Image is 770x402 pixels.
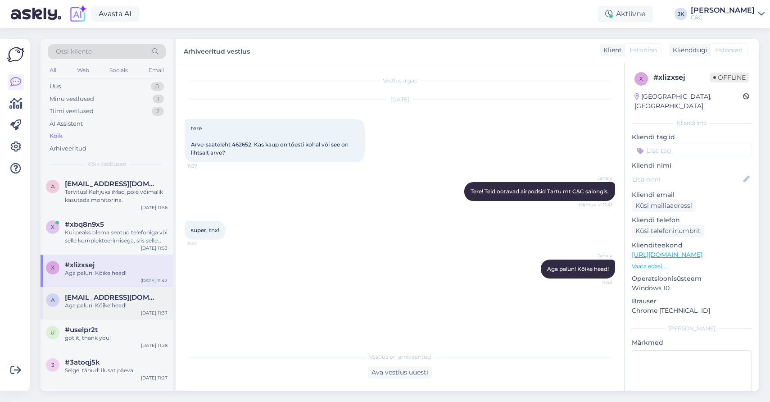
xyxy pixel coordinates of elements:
div: Küsi meiliaadressi [632,200,696,212]
span: #hnevikoh [65,391,102,399]
span: 11:37 [187,163,221,169]
span: 11:41 [187,240,221,247]
span: #uselpr2t [65,326,98,334]
input: Lisa nimi [632,174,742,184]
div: 0 [151,82,164,91]
span: Offline [710,73,749,82]
span: #xlizxsej [65,261,95,269]
div: [DATE] 11:37 [141,310,168,316]
span: 11:42 [579,279,612,286]
span: Tere! Teid ootavad airpodsid Tartu mt C&C salongis. [471,188,609,195]
p: Operatsioonisüsteem [632,274,752,283]
span: super, tnx! [191,227,219,233]
span: Otsi kliente [56,47,92,56]
div: Tervitus! Kahjuks iMaci pole võimalik kasutada monitorina. [65,188,168,204]
span: 3 [51,361,54,368]
p: Vaata edasi ... [632,262,752,270]
div: Vestlus algas [185,77,615,85]
label: Arhiveeritud vestlus [184,44,250,56]
div: 1 [153,95,164,104]
div: [PERSON_NAME] [691,7,755,14]
p: Chrome [TECHNICAL_ID] [632,306,752,315]
a: [URL][DOMAIN_NAME] [632,251,702,259]
span: a [51,297,55,303]
div: [DATE] 11:27 [141,375,168,381]
a: Avasta AI [91,6,139,22]
div: Email [147,64,166,76]
p: Kliendi telefon [632,215,752,225]
p: Kliendi tag'id [632,132,752,142]
div: Tiimi vestlused [50,107,94,116]
img: Askly Logo [7,46,24,63]
span: #xbq8n9x5 [65,220,104,228]
p: Märkmed [632,338,752,347]
div: Arhiveeritud [50,144,86,153]
img: explore-ai [68,5,87,23]
span: Estonian [630,46,657,55]
span: aazhxc@gmail.com [65,293,159,301]
div: [DATE] 11:53 [141,245,168,251]
span: Vestlus on arhiveeritud [369,353,431,361]
div: Klient [600,46,622,55]
div: 2 [152,107,164,116]
p: Kliendi nimi [632,161,752,170]
span: Estonian [715,46,743,55]
p: Windows 10 [632,283,752,293]
div: Aga palun! Kõike head! [65,269,168,277]
input: Lisa tag [632,144,752,157]
span: x [639,75,643,82]
div: Aktiivne [598,6,653,22]
p: Klienditeekond [632,241,752,250]
div: Küsi telefoninumbrit [632,225,704,237]
div: Klienditugi [669,46,707,55]
div: [DATE] [185,96,615,104]
span: x [51,264,54,271]
span: Janely [579,175,612,182]
div: Kliendi info [632,119,752,127]
div: All [48,64,58,76]
div: Minu vestlused [50,95,94,104]
div: Selge, tänud! Ilusat päeva. [65,366,168,375]
div: Aga palun! Kõike head! [65,301,168,310]
p: Kliendi email [632,190,752,200]
span: Nähtud ✓ 11:41 [579,201,612,208]
a: [PERSON_NAME]C&C [691,7,765,21]
div: [DATE] 11:42 [140,277,168,284]
span: Janely [579,252,612,259]
div: [DATE] 11:28 [141,342,168,349]
span: Kõik vestlused [87,160,127,168]
div: Socials [108,64,130,76]
div: C&C [691,14,755,21]
div: # xlizxsej [653,72,710,83]
span: #3atoqj5k [65,358,100,366]
span: u [50,329,55,336]
span: tere Arve-saateleht 462652. Kas kaup on tõesti kohal või see on lihtsalt arve? [191,125,350,156]
p: Brauser [632,297,752,306]
span: Aga palun! Kõike head! [547,265,609,272]
span: x [51,224,54,230]
span: a [51,183,55,190]
div: got it, thank you! [65,334,168,342]
div: AI Assistent [50,119,83,128]
div: Web [75,64,91,76]
div: [DATE] 11:56 [141,204,168,211]
div: [GEOGRAPHIC_DATA], [GEOGRAPHIC_DATA] [634,92,743,111]
div: [PERSON_NAME] [632,324,752,333]
span: aavik.jaak@gmail.com [65,180,159,188]
div: Kõik [50,132,63,141]
div: Kui peaks olema seotud telefoniga või selle komplekteerimisega, siis selle kohta tuleb eraldi ema... [65,228,168,245]
div: JK [675,8,687,20]
div: Ava vestlus uuesti [368,366,432,379]
div: Uus [50,82,61,91]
